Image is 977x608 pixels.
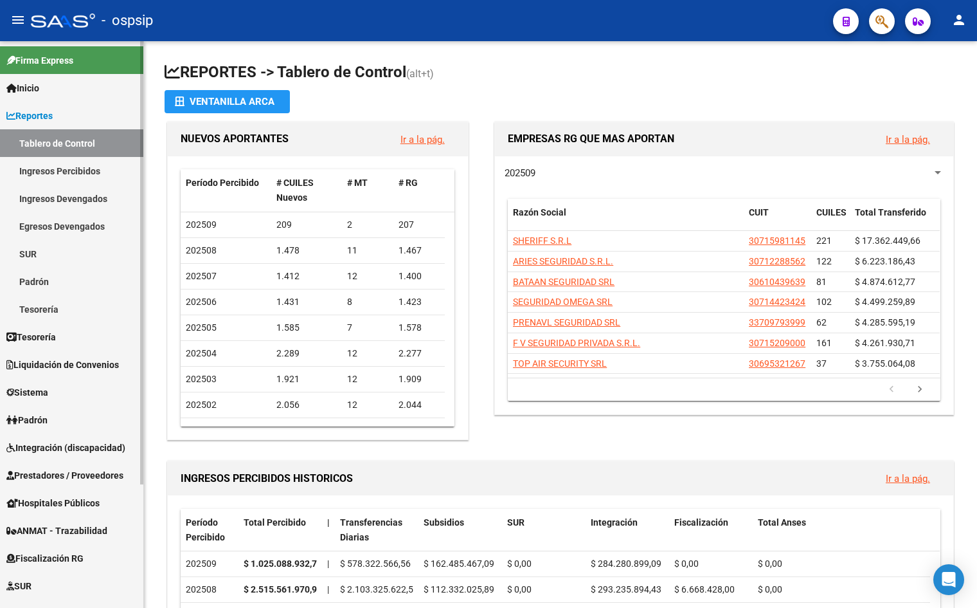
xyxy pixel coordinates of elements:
span: Liquidación de Convenios [6,358,119,372]
button: Ir a la pág. [875,127,940,151]
span: BATAAN SEGURIDAD SRL [513,277,614,287]
span: 30610439639 [749,277,805,287]
span: Reportes [6,109,53,123]
div: 20 [347,423,388,438]
div: 202508 [186,582,233,597]
span: Sistema [6,385,48,400]
button: Ventanilla ARCA [165,90,290,113]
span: $ 0,00 [674,558,699,569]
div: 1.467 [399,243,440,258]
span: $ 0,00 [507,584,532,594]
div: 1.921 [276,372,337,387]
div: Open Intercom Messenger [933,564,964,595]
span: Tesorería [6,330,56,344]
span: 221 [816,235,832,246]
datatable-header-cell: Fiscalización [669,509,753,551]
button: Ir a la pág. [390,127,455,151]
datatable-header-cell: Período Percibido [181,509,238,551]
a: Ir a la pág. [886,134,930,145]
span: Padrón [6,413,48,427]
span: # RG [399,178,418,188]
span: Subsidios [424,517,464,528]
span: 37 [816,358,827,369]
div: 2.289 [276,346,337,361]
span: $ 0,00 [507,558,532,569]
a: Ir a la pág. [886,473,930,484]
datatable-header-cell: Total Anses [753,509,930,551]
span: PRENAVL SEGURIDAD SRL [513,317,620,327]
datatable-header-cell: | [322,509,335,551]
span: 122 [816,256,832,266]
span: 202506 [186,297,217,307]
span: 30714423424 [749,297,805,307]
span: CUIT [749,207,769,217]
span: 81 [816,277,827,287]
span: $ 17.362.449,66 [855,235,920,246]
span: Total Transferido [855,207,926,217]
h1: REPORTES -> Tablero de Control [165,62,956,84]
div: 11 [347,243,388,258]
span: 62 [816,317,827,327]
datatable-header-cell: CUILES [811,199,850,241]
div: 1.578 [399,320,440,335]
span: 30715209000 [749,338,805,348]
span: $ 293.235.894,43 [591,584,661,594]
div: Ventanilla ARCA [175,90,280,113]
span: Inicio [6,81,39,95]
span: Período Percibido [186,517,225,542]
span: $ 2.103.325.622,59 [340,584,418,594]
span: F V SEGURIDAD PRIVADA S.R.L. [513,338,640,348]
span: CUILES [816,207,847,217]
div: 1.431 [276,295,337,309]
datatable-header-cell: # RG [393,169,445,212]
span: 202509 [186,219,217,230]
mat-icon: menu [10,12,26,28]
span: 30712288562 [749,256,805,266]
strong: $ 1.025.088.932,74 [244,558,322,569]
div: 7 [347,320,388,335]
div: 2.056 [276,398,337,412]
span: $ 162.485.467,09 [424,558,494,569]
span: $ 578.322.566,56 [340,558,411,569]
span: Fiscalización [674,517,728,528]
div: 2.277 [399,346,440,361]
span: 202504 [186,348,217,358]
span: SUR [6,579,31,593]
span: Hospitales Públicos [6,496,100,510]
span: # CUILES Nuevos [276,178,314,203]
strong: $ 2.515.561.970,91 [244,584,322,594]
span: $ 6.223.186,43 [855,256,915,266]
div: 2.044 [399,398,440,412]
div: 1.400 [399,269,440,284]
a: go to next page [908,383,932,397]
datatable-header-cell: Total Percibido [238,509,322,551]
div: 2 [347,217,388,232]
a: go to previous page [879,383,904,397]
span: Integración [591,517,638,528]
div: 202509 [186,557,233,571]
span: $ 4.285.595,19 [855,317,915,327]
span: Razón Social [513,207,566,217]
span: Transferencias Diarias [340,517,402,542]
span: ARIES SEGURIDAD S.R.L. [513,256,613,266]
span: $ 0,00 [758,558,782,569]
span: - ospsip [102,6,153,35]
span: (alt+t) [406,68,434,80]
span: $ 6.668.428,00 [674,584,735,594]
span: Fiscalización RG [6,551,84,566]
span: SUR [507,517,524,528]
span: 202505 [186,322,217,333]
span: SEGURIDAD OMEGA SRL [513,297,613,307]
span: SHERIFF S.R.L [513,235,571,246]
span: 202502 [186,400,217,410]
div: 12 [347,269,388,284]
span: NUEVOS APORTANTES [181,133,289,145]
a: Ir a la pág. [400,134,445,145]
div: 2.140 [276,423,337,438]
span: 202509 [505,167,535,179]
span: Integración (discapacidad) [6,441,125,455]
div: 207 [399,217,440,232]
span: $ 284.280.899,09 [591,558,661,569]
datatable-header-cell: CUIT [744,199,811,241]
span: Prestadores / Proveedores [6,468,123,483]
